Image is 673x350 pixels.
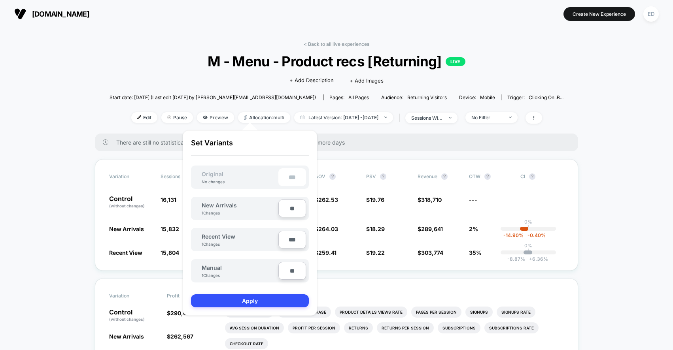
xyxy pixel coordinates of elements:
span: New Arrivals [109,226,144,232]
p: 0% [524,243,532,248]
span: 264.03 [318,226,338,232]
div: sessions with impression [411,115,443,121]
span: PSV [366,173,376,179]
span: Pause [161,112,193,123]
p: Set Variants [191,139,309,156]
div: Trigger: [507,94,563,100]
img: rebalance [244,115,247,120]
span: $ [418,196,442,203]
span: Start date: [DATE] (Last edit [DATE] by [PERSON_NAME][EMAIL_ADDRESS][DOMAIN_NAME]) [110,94,316,100]
div: No changes [194,179,233,184]
span: $ [315,249,336,256]
span: Clicking on .b... [529,94,563,100]
li: Returns [344,322,373,333]
span: --- [469,196,477,203]
p: | [527,248,529,254]
button: Apply [191,294,309,307]
p: Control [109,309,159,322]
span: [DOMAIN_NAME] [32,10,89,18]
li: Avg Session Duration [225,322,284,333]
img: end [449,117,452,119]
li: Subscriptions Rate [484,322,539,333]
span: $ [418,226,443,232]
button: Create New Experience [563,7,635,21]
span: $ [167,310,191,316]
span: Edit [131,112,157,123]
li: Signups Rate [497,307,535,318]
button: ? [441,173,448,180]
span: | [397,112,405,124]
span: Profit [167,293,180,299]
span: (without changes) [109,317,145,322]
p: 0% [524,219,532,225]
span: New Arrivals [202,202,237,209]
span: $ [167,333,193,340]
span: 16,131 [161,196,176,203]
span: 262.53 [318,196,338,203]
span: Returning Visitors [407,94,447,100]
span: Recent View [202,233,235,240]
p: | [527,225,529,231]
span: $ [366,226,385,232]
span: Recent View [109,249,142,256]
span: + [529,256,532,262]
span: Preview [197,112,234,123]
span: Sessions [161,173,180,179]
span: -0.40 % [524,232,546,238]
div: Pages: [329,94,369,100]
span: $ [418,249,443,256]
span: $ [366,249,385,256]
img: Visually logo [14,8,26,20]
button: ? [329,173,336,180]
div: 1 Changes [202,211,225,215]
span: CI [520,173,564,180]
span: Variation [109,173,153,180]
li: Returns Per Session [377,322,434,333]
span: --- [520,198,564,209]
span: OTW [469,173,512,180]
img: end [509,117,512,118]
div: No Filter [471,115,503,120]
span: 262,567 [170,333,193,340]
span: + Add Description [289,77,334,85]
span: 289,641 [421,226,443,232]
span: Original [194,171,231,177]
span: Allocation: multi [238,112,290,123]
p: Control [109,196,153,209]
span: 18.29 [370,226,385,232]
span: -8.87 % [507,256,525,262]
li: Checkout Rate [225,338,268,349]
span: all pages [348,94,369,100]
span: 19.76 [370,196,384,203]
span: M - Menu - Product recs [Returning] [132,53,541,70]
button: ? [380,173,386,180]
img: end [384,117,387,118]
span: 290,011 [170,310,191,316]
span: Variation [109,293,153,299]
p: Would like to see more reports? [225,293,564,299]
li: Subscriptions [438,322,480,333]
span: Latest Version: [DATE] - [DATE] [294,112,393,123]
span: Revenue [418,173,437,179]
span: 35% [469,249,482,256]
span: 303,774 [421,249,443,256]
span: Device: [453,94,501,100]
img: end [167,115,171,119]
span: $ [366,196,384,203]
p: LIVE [446,57,465,66]
li: Signups [465,307,493,318]
button: [DOMAIN_NAME] [12,8,92,20]
span: Manual [202,264,222,271]
li: Profit Per Session [288,322,340,333]
span: 19.22 [370,249,385,256]
span: 6.36 % [525,256,548,262]
span: $ [315,226,338,232]
a: < Back to all live experiences [304,41,369,47]
span: 15,832 [161,226,179,232]
span: $ [315,196,338,203]
div: Audience: [381,94,447,100]
span: (without changes) [109,203,145,208]
span: 318,710 [421,196,442,203]
span: -14.90 % [503,232,524,238]
span: mobile [480,94,495,100]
